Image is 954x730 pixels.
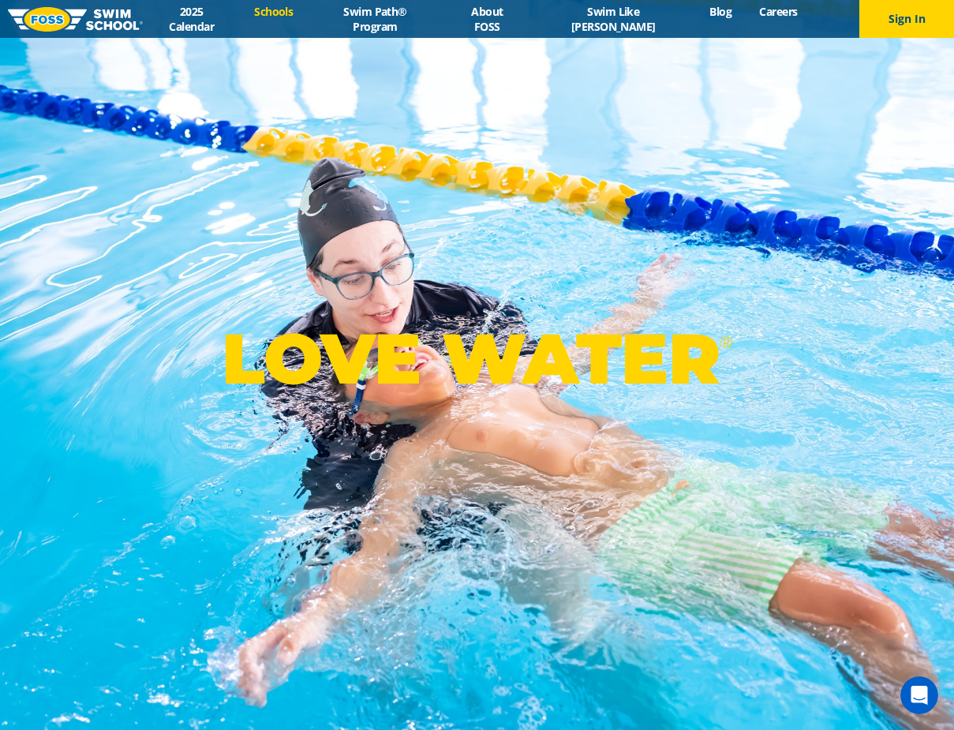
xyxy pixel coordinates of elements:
a: Careers [746,4,811,19]
a: Swim Like [PERSON_NAME] [531,4,696,34]
p: LOVE WATER [222,316,732,401]
a: 2025 Calendar [143,4,241,34]
a: About FOSS [443,4,530,34]
img: FOSS Swim School Logo [8,7,143,32]
iframe: Intercom live chat [900,676,938,714]
a: Blog [696,4,746,19]
a: Schools [241,4,307,19]
a: Swim Path® Program [307,4,443,34]
sup: ® [720,332,732,352]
